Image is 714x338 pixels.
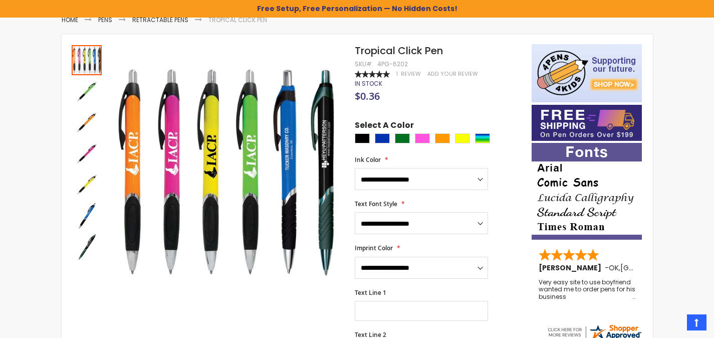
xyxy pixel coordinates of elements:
span: Text Line 1 [355,288,386,297]
div: Orange [435,133,450,143]
span: 1 [396,70,398,78]
a: 1 Review [396,70,422,78]
div: Blue [375,133,390,143]
div: Pink [415,133,430,143]
img: Tropical Click Pen [72,138,102,168]
div: Tropical Click Pen [72,168,103,200]
a: Top [687,314,706,330]
a: Home [62,16,78,24]
span: Tropical Click Pen [355,44,443,58]
span: Ink Color [355,155,381,164]
img: font-personalization-examples [532,143,642,240]
div: Tropical Click Pen [72,137,103,168]
span: In stock [355,79,382,88]
span: - , [605,263,694,273]
span: Review [401,70,421,78]
img: Free shipping on orders over $199 [532,105,642,141]
span: OK [609,263,619,273]
img: Tropical Click Pen [72,232,102,262]
span: Select A Color [355,120,414,133]
a: Pens [98,16,112,24]
a: Add Your Review [427,70,478,78]
div: 100% [355,71,390,78]
div: Availability [355,80,382,88]
span: [PERSON_NAME] [539,263,605,273]
img: 4pens 4 kids [532,44,642,102]
div: Tropical Click Pen [72,75,103,106]
span: $0.36 [355,89,380,103]
div: Yellow [455,133,470,143]
img: Tropical Click Pen [72,76,102,106]
div: Black [355,133,370,143]
div: Tropical Click Pen [72,200,103,231]
li: Tropical Click Pen [208,16,267,24]
div: 4PG-6202 [377,60,408,68]
a: Retractable Pens [132,16,188,24]
span: [GEOGRAPHIC_DATA] [620,263,694,273]
div: Tropical Click Pen [72,44,103,75]
div: Very easy site to use boyfriend wanted me to order pens for his business [539,279,636,300]
span: Imprint Color [355,244,393,252]
img: Tropical Click Pen [72,107,102,137]
div: Assorted [475,133,490,143]
img: Tropical Click Pen [72,201,102,231]
div: Tropical Click Pen [72,231,102,262]
span: Text Font Style [355,200,397,208]
img: Tropical Click Pen [72,170,102,200]
div: Tropical Click Pen [72,106,103,137]
img: Tropical Click Pen [112,59,341,288]
strong: SKU [355,60,373,68]
div: Green [395,133,410,143]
